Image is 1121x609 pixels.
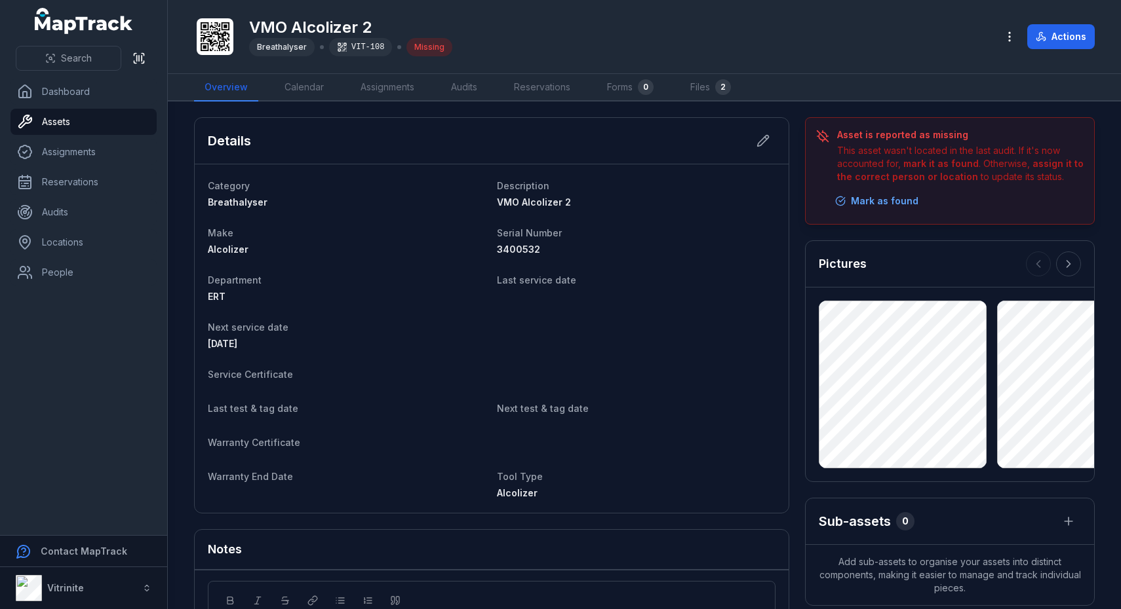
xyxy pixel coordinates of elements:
[441,74,488,101] a: Audits
[329,38,392,56] div: VIT-108
[61,52,92,65] span: Search
[903,158,979,169] strong: mark it as found
[896,512,914,530] div: 0
[16,46,121,71] button: Search
[10,169,157,195] a: Reservations
[10,199,157,225] a: Audits
[208,227,233,238] span: Make
[715,79,731,95] div: 2
[47,582,84,593] strong: Vitrinite
[497,227,562,238] span: Serial Number
[350,74,425,101] a: Assignments
[257,42,307,52] span: Breathalyser
[819,255,867,273] h3: Pictures
[208,338,237,349] time: 22/10/2025, 12:00:00 am
[208,291,226,302] span: ERT
[274,74,334,101] a: Calendar
[208,196,267,208] span: Breathalyser
[827,189,927,213] button: Mark as found
[208,274,262,286] span: Department
[819,512,891,530] h2: Sub-assets
[1027,24,1095,49] button: Actions
[208,369,293,380] span: Service Certificate
[497,403,589,414] span: Next test & tag date
[208,322,288,333] span: Next service date
[497,196,571,208] span: VMO Alcolizer 2
[208,403,298,414] span: Last test & tag date
[208,471,293,482] span: Warranty End Date
[10,139,157,165] a: Assignments
[208,180,250,191] span: Category
[10,109,157,135] a: Assets
[208,132,251,150] h2: Details
[10,259,157,286] a: People
[10,79,157,105] a: Dashboard
[208,338,237,349] span: [DATE]
[497,244,540,255] span: 3400532
[194,74,258,101] a: Overview
[680,74,741,101] a: Files2
[503,74,581,101] a: Reservations
[837,128,1084,141] h3: Asset is reported as missing
[497,471,543,482] span: Tool Type
[208,244,248,255] span: Alcolizer
[249,17,452,38] h1: VMO Alcolizer 2
[597,74,664,101] a: Forms0
[497,180,549,191] span: Description
[497,487,538,498] span: Alcolizer
[837,144,1084,183] div: This asset wasn't located in the last audit. If it's now accounted for, . Otherwise, to update it...
[406,38,452,56] div: Missing
[10,229,157,255] a: Locations
[208,437,300,448] span: Warranty Certificate
[35,8,133,34] a: MapTrack
[41,545,127,557] strong: Contact MapTrack
[638,79,654,95] div: 0
[497,274,576,286] span: Last service date
[208,540,242,559] h3: Notes
[806,545,1094,605] span: Add sub-assets to organise your assets into distinct components, making it easier to manage and t...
